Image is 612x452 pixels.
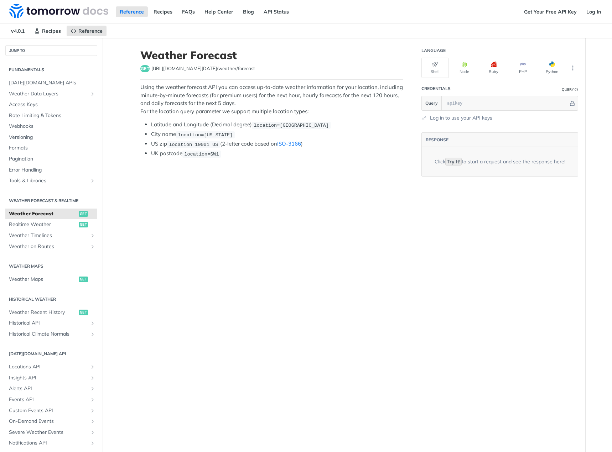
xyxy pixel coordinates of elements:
[538,58,566,78] button: Python
[582,6,605,17] a: Log In
[5,165,97,175] a: Error Handling
[90,364,95,370] button: Show subpages for Locations API
[5,318,97,329] a: Historical APIShow subpages for Historical API
[421,58,449,78] button: Shell
[451,58,478,78] button: Node
[90,419,95,424] button: Show subpages for On-Demand Events
[79,222,88,227] span: get
[9,363,88,370] span: Locations API
[570,65,576,71] svg: More ellipsis
[140,49,403,62] h1: Weather Forecast
[9,79,95,86] span: [DATE][DOMAIN_NAME] APIs
[9,385,88,392] span: Alerts API
[5,383,97,394] a: Alerts APIShow subpages for Alerts API
[252,122,331,129] code: location=[GEOGRAPHIC_DATA]
[5,198,97,204] h2: Weather Forecast & realtime
[5,154,97,164] a: Pagination
[90,397,95,403] button: Show subpages for Events API
[5,219,97,230] a: Realtime Weatherget
[7,26,28,36] span: v4.0.1
[90,331,95,337] button: Show subpages for Historical Climate Normals
[430,114,492,122] a: Log in to use your API keys
[5,99,97,110] a: Access Keys
[5,394,97,405] a: Events APIShow subpages for Events API
[90,91,95,97] button: Show subpages for Weather Data Layers
[562,87,578,92] div: QueryInformation
[9,4,108,18] img: Tomorrow.io Weather API Docs
[9,221,77,228] span: Realtime Weather
[509,58,536,78] button: PHP
[5,45,97,56] button: JUMP TO
[9,210,77,217] span: Weather Forecast
[9,396,88,403] span: Events API
[9,134,95,141] span: Versioning
[30,26,65,36] a: Recipes
[425,136,449,143] button: RESPONSE
[5,110,97,121] a: Rate Limiting & Tokens
[5,143,97,153] a: Formats
[9,232,88,239] span: Weather Timelines
[421,85,451,92] div: Credentials
[9,440,88,447] span: Notifications API
[5,351,97,357] h2: [DATE][DOMAIN_NAME] API
[520,6,581,17] a: Get Your Free API Key
[90,408,95,414] button: Show subpages for Custom Events API
[5,438,97,448] a: Notifications APIShow subpages for Notifications API
[9,331,88,338] span: Historical Climate Normals
[5,132,97,143] a: Versioning
[5,78,97,88] a: [DATE][DOMAIN_NAME] APIs
[5,241,97,252] a: Weather on RoutesShow subpages for Weather on Routes
[151,65,255,72] span: https://api.tomorrow.io/v4/weather/forecast
[151,149,403,158] li: UK postcode
[445,158,462,165] code: Try It!
[90,430,95,435] button: Show subpages for Severe Weather Events
[140,65,150,72] span: get
[5,296,97,303] h2: Historical Weather
[5,209,97,219] a: Weather Forecastget
[9,418,88,425] span: On-Demand Events
[435,158,565,165] div: Click to start a request and see the response here!
[444,96,569,110] input: apikey
[90,440,95,446] button: Show subpages for Notifications API
[90,320,95,326] button: Show subpages for Historical API
[151,130,403,138] li: City name
[480,58,507,78] button: Ruby
[90,244,95,249] button: Show subpages for Weather on Routes
[9,276,77,283] span: Weather Maps
[9,429,88,436] span: Severe Weather Events
[575,88,578,91] i: Information
[421,47,446,54] div: Language
[9,101,95,108] span: Access Keys
[9,112,95,119] span: Rate Limiting & Tokens
[422,96,442,110] button: Query
[116,6,148,17] a: Reference
[5,67,97,73] h2: Fundamentals
[176,131,235,138] code: location=[US_STATE]
[79,310,88,315] span: get
[79,211,88,217] span: get
[9,177,88,184] span: Tools & Libraries
[277,140,301,147] a: ISO-3166
[79,277,88,282] span: get
[5,230,97,241] a: Weather TimelinesShow subpages for Weather Timelines
[5,405,97,416] a: Custom Events APIShow subpages for Custom Events API
[90,178,95,184] button: Show subpages for Tools & Libraries
[151,121,403,129] li: Latitude and Longitude (Decimal degree)
[9,144,95,152] span: Formats
[5,274,97,285] a: Weather Mapsget
[140,83,403,115] p: Using the weather forecast API you can access up-to-date weather information for your location, i...
[178,6,199,17] a: FAQs
[9,374,88,382] span: Insights API
[151,140,403,148] li: US zip (2-letter code based on )
[5,121,97,132] a: Webhooks
[9,123,95,130] span: Webhooks
[9,309,77,316] span: Weather Recent History
[67,26,107,36] a: Reference
[5,427,97,438] a: Severe Weather EventsShow subpages for Severe Weather Events
[90,375,95,381] button: Show subpages for Insights API
[260,6,293,17] a: API Status
[182,151,221,158] code: location=SW1
[78,28,103,34] span: Reference
[5,329,97,340] a: Historical Climate NormalsShow subpages for Historical Climate Normals
[5,89,97,99] a: Weather Data LayersShow subpages for Weather Data Layers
